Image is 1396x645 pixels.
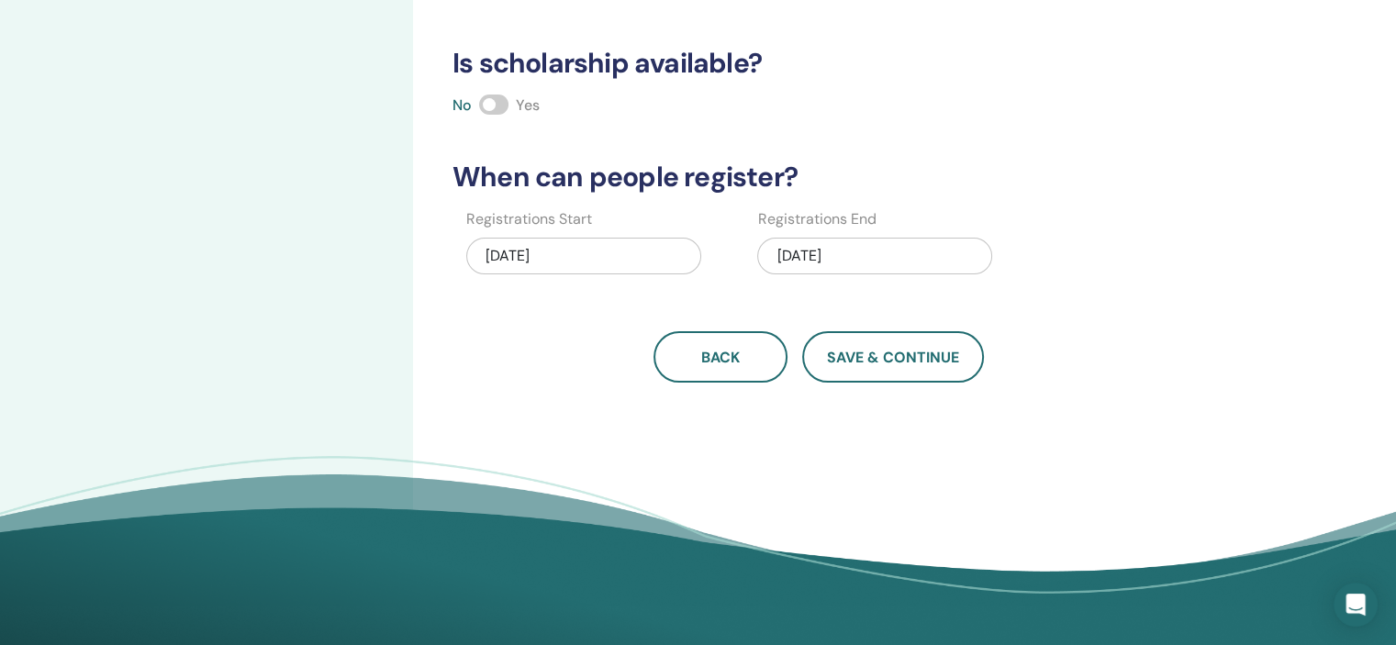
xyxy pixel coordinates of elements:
[701,348,740,367] span: Back
[757,238,992,274] div: [DATE]
[1334,583,1378,627] div: Open Intercom Messenger
[653,331,787,383] button: Back
[516,95,540,115] span: Yes
[452,95,472,115] span: No
[466,208,592,230] label: Registrations Start
[441,47,1196,80] h3: Is scholarship available?
[757,208,876,230] label: Registrations End
[466,238,701,274] div: [DATE]
[441,161,1196,194] h3: When can people register?
[827,348,959,367] span: Save & Continue
[802,331,984,383] button: Save & Continue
